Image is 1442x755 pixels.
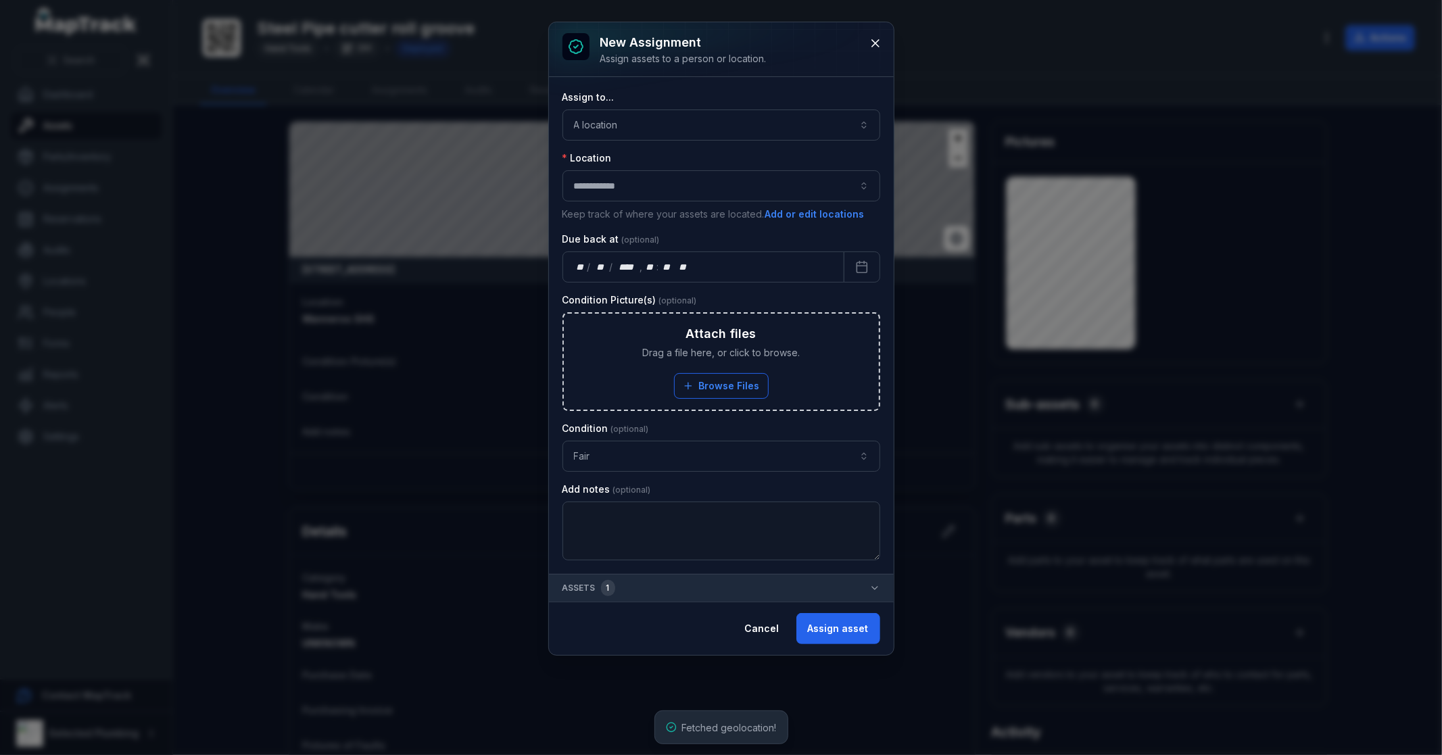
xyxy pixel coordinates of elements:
span: Fetched geolocation! [682,722,777,733]
div: Assign assets to a person or location. [600,52,767,66]
div: / [610,260,615,274]
label: Add notes [562,483,651,496]
label: Condition [562,422,649,435]
div: 1 [601,580,615,596]
button: Assets1 [549,575,894,602]
div: / [587,260,592,274]
div: month, [592,260,610,274]
span: Assets [562,580,615,596]
div: : [656,260,660,274]
div: hour, [644,260,657,274]
div: am/pm, [676,260,691,274]
button: Cancel [734,613,791,644]
p: Keep track of where your assets are located. [562,207,880,222]
button: Calendar [844,251,880,283]
h3: New assignment [600,33,767,52]
button: Assign asset [796,613,880,644]
label: Condition Picture(s) [562,293,697,307]
span: Drag a file here, or click to browse. [642,346,800,360]
label: Due back at [562,233,660,246]
button: Browse Files [674,373,769,399]
div: minute, [660,260,673,274]
div: , [640,260,644,274]
label: Location [562,151,612,165]
div: year, [615,260,640,274]
label: Assign to... [562,91,615,104]
button: Fair [562,441,880,472]
h3: Attach files [686,324,756,343]
button: Add or edit locations [765,207,865,222]
div: day, [574,260,587,274]
button: A location [562,109,880,141]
